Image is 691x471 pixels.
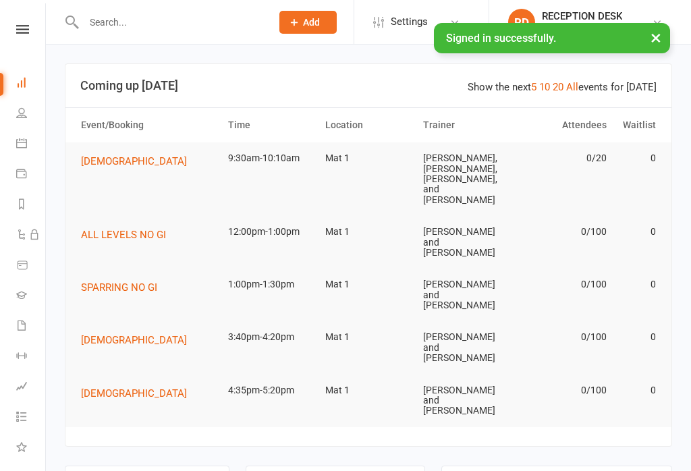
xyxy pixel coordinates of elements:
[81,155,187,167] span: [DEMOGRAPHIC_DATA]
[515,142,613,174] td: 0/20
[16,251,47,281] a: Product Sales
[566,81,578,93] a: All
[16,99,47,130] a: People
[515,216,613,248] td: 0/100
[16,372,47,403] a: Assessments
[16,160,47,190] a: Payments
[553,81,563,93] a: 20
[417,321,515,374] td: [PERSON_NAME] and [PERSON_NAME]
[319,321,417,353] td: Mat 1
[613,375,661,406] td: 0
[222,375,320,406] td: 4:35pm-5:20pm
[515,269,613,300] td: 0/100
[16,433,47,464] a: What's New
[16,190,47,221] a: Reports
[417,269,515,321] td: [PERSON_NAME] and [PERSON_NAME]
[279,11,337,34] button: Add
[417,108,515,142] th: Trainer
[613,269,661,300] td: 0
[539,81,550,93] a: 10
[81,387,187,399] span: [DEMOGRAPHIC_DATA]
[222,142,320,174] td: 9:30am-10:10am
[75,108,222,142] th: Event/Booking
[319,375,417,406] td: Mat 1
[319,216,417,248] td: Mat 1
[222,321,320,353] td: 3:40pm-4:20pm
[613,216,661,248] td: 0
[613,321,661,353] td: 0
[391,7,428,37] span: Settings
[81,334,187,346] span: [DEMOGRAPHIC_DATA]
[81,153,196,169] button: [DEMOGRAPHIC_DATA]
[222,269,320,300] td: 1:00pm-1:30pm
[542,22,622,34] div: Trinity BJJ Pty Ltd
[515,108,613,142] th: Attendees
[80,79,657,92] h3: Coming up [DATE]
[508,9,535,36] div: RD
[446,32,556,45] span: Signed in successfully.
[515,375,613,406] td: 0/100
[319,142,417,174] td: Mat 1
[542,10,622,22] div: RECEPTION DESK
[319,269,417,300] td: Mat 1
[81,281,157,294] span: SPARRING NO GI
[81,279,167,296] button: SPARRING NO GI
[644,23,668,52] button: ×
[16,69,47,99] a: Dashboard
[417,375,515,427] td: [PERSON_NAME] and [PERSON_NAME]
[417,142,515,216] td: [PERSON_NAME], [PERSON_NAME], [PERSON_NAME], and [PERSON_NAME]
[319,108,417,142] th: Location
[613,142,661,174] td: 0
[468,79,657,95] div: Show the next events for [DATE]
[16,130,47,160] a: Calendar
[515,321,613,353] td: 0/100
[81,227,175,243] button: ALL LEVELS NO GI
[613,108,661,142] th: Waitlist
[222,108,320,142] th: Time
[81,385,196,401] button: [DEMOGRAPHIC_DATA]
[531,81,536,93] a: 5
[80,13,262,32] input: Search...
[417,216,515,269] td: [PERSON_NAME] and [PERSON_NAME]
[222,216,320,248] td: 12:00pm-1:00pm
[81,332,196,348] button: [DEMOGRAPHIC_DATA]
[303,17,320,28] span: Add
[81,229,166,241] span: ALL LEVELS NO GI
